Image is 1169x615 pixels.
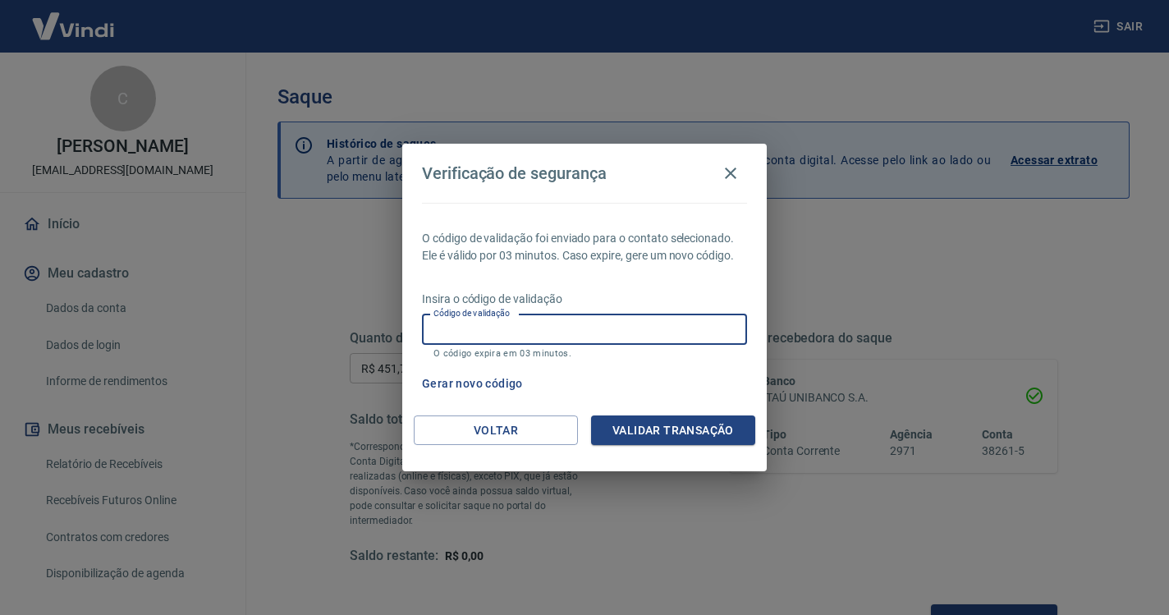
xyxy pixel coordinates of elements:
label: Código de validação [433,307,510,319]
button: Voltar [414,415,578,446]
p: Insira o código de validação [422,291,747,308]
p: O código expira em 03 minutos. [433,348,736,359]
button: Gerar novo código [415,369,529,399]
h4: Verificação de segurança [422,163,607,183]
button: Validar transação [591,415,755,446]
p: O código de validação foi enviado para o contato selecionado. Ele é válido por 03 minutos. Caso e... [422,230,747,264]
